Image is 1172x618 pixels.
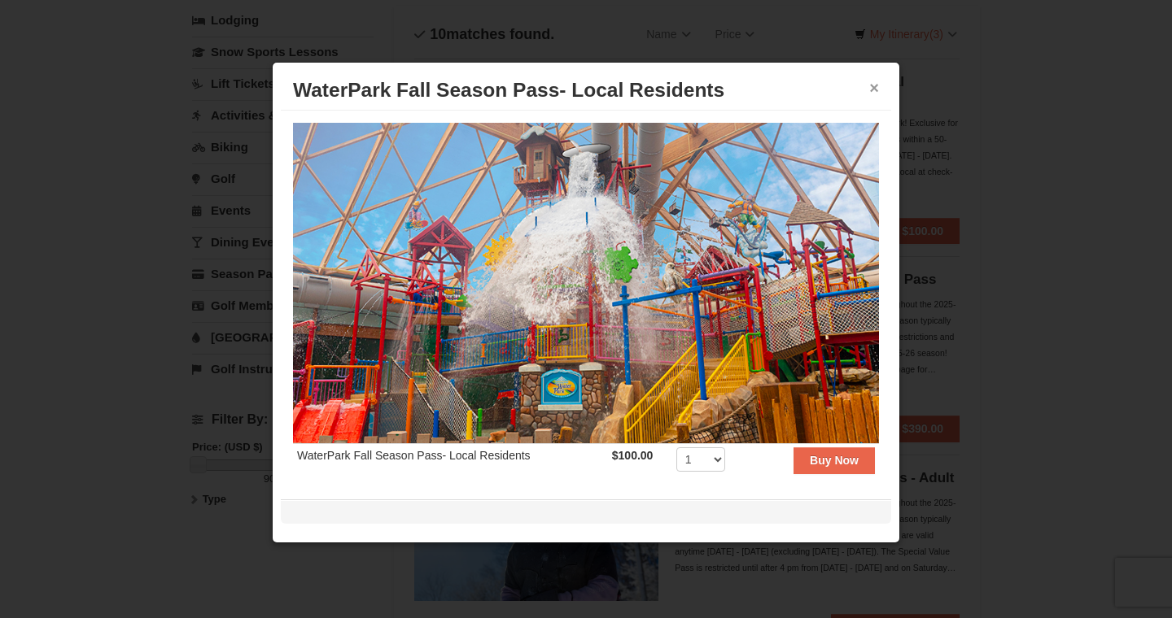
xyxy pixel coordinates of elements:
button: × [869,80,879,96]
strong: Buy Now [810,454,859,467]
h3: WaterPark Fall Season Pass- Local Residents [293,78,879,102]
td: WaterPark Fall Season Pass- Local Residents [293,444,608,484]
img: 6619937-212-8c750e5f.jpg [293,123,879,443]
button: Buy Now [794,447,875,473]
strong: $100.00 [612,449,654,462]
